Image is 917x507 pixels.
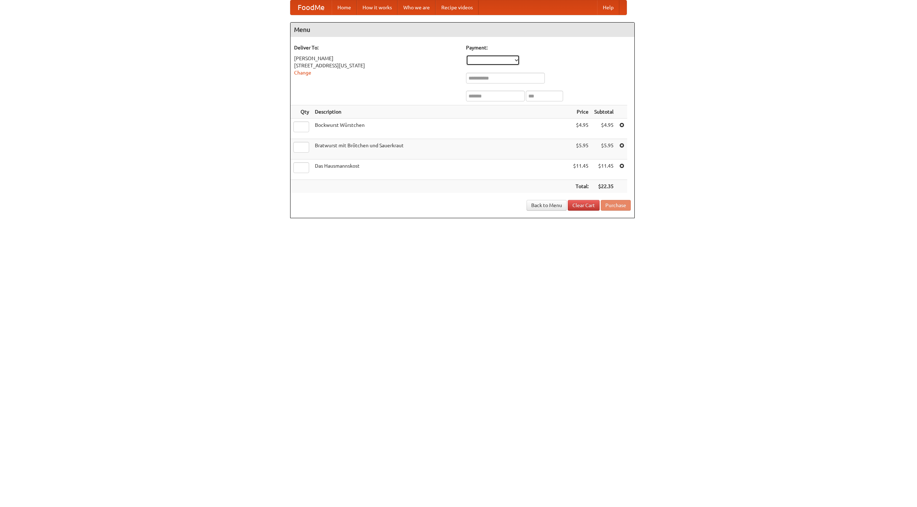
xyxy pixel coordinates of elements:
[291,105,312,119] th: Qty
[436,0,479,15] a: Recipe videos
[294,55,459,62] div: [PERSON_NAME]
[294,44,459,51] h5: Deliver To:
[332,0,357,15] a: Home
[357,0,398,15] a: How it works
[570,119,591,139] td: $4.95
[527,200,567,211] a: Back to Menu
[294,70,311,76] a: Change
[291,0,332,15] a: FoodMe
[570,180,591,193] th: Total:
[466,44,631,51] h5: Payment:
[591,119,616,139] td: $4.95
[312,119,570,139] td: Bockwurst Würstchen
[312,159,570,180] td: Das Hausmannskost
[591,159,616,180] td: $11.45
[597,0,619,15] a: Help
[570,139,591,159] td: $5.95
[312,105,570,119] th: Description
[570,105,591,119] th: Price
[312,139,570,159] td: Bratwurst mit Brötchen und Sauerkraut
[294,62,459,69] div: [STREET_ADDRESS][US_STATE]
[568,200,600,211] a: Clear Cart
[591,105,616,119] th: Subtotal
[591,180,616,193] th: $22.35
[291,23,634,37] h4: Menu
[398,0,436,15] a: Who we are
[570,159,591,180] td: $11.45
[591,139,616,159] td: $5.95
[601,200,631,211] button: Purchase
